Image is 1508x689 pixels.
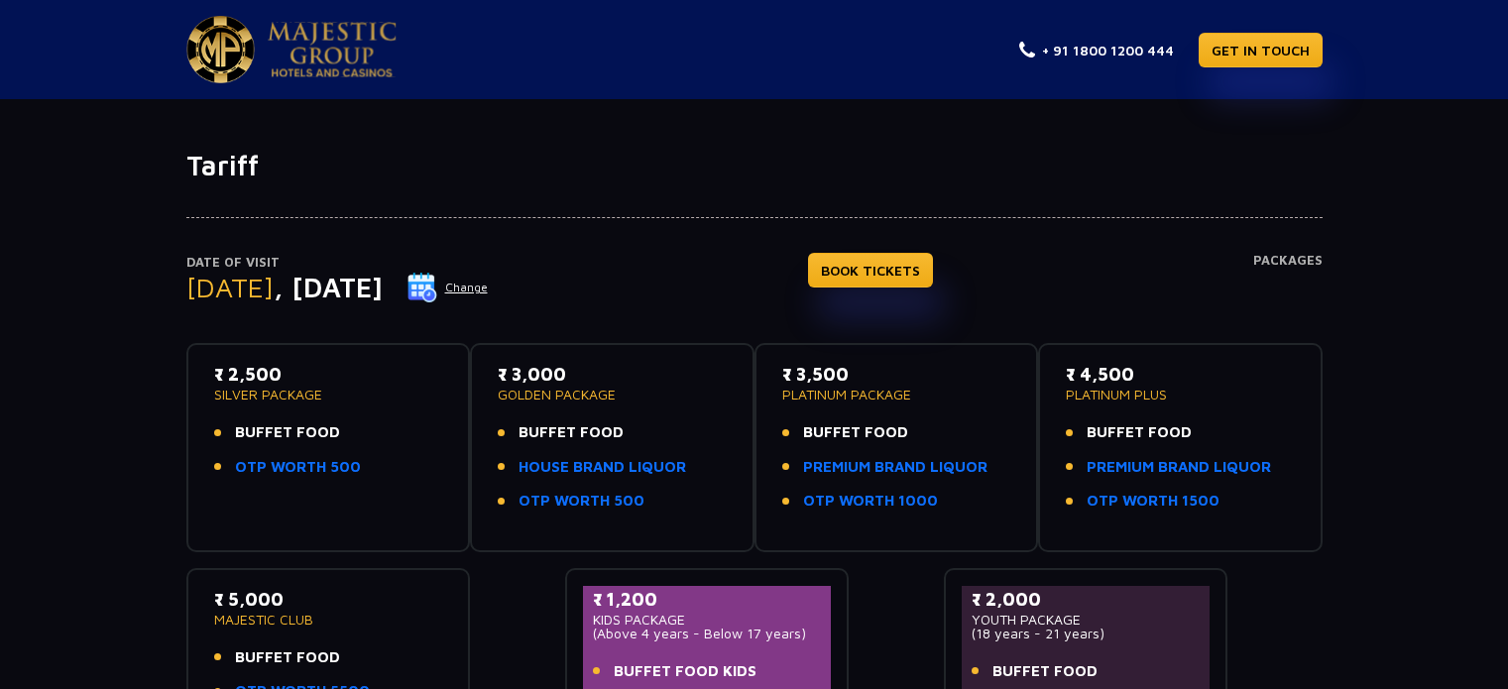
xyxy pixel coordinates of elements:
span: BUFFET FOOD KIDS [614,660,756,683]
span: BUFFET FOOD [519,421,624,444]
p: PLATINUM PLUS [1066,388,1295,402]
p: SILVER PACKAGE [214,388,443,402]
a: BOOK TICKETS [808,253,933,287]
img: Majestic Pride [186,16,255,83]
span: BUFFET FOOD [992,660,1098,683]
p: ₹ 2,000 [972,586,1201,613]
a: OTP WORTH 1500 [1087,490,1219,513]
button: Change [406,272,489,303]
span: , [DATE] [274,271,383,303]
p: (18 years - 21 years) [972,627,1201,640]
p: ₹ 3,000 [498,361,727,388]
h1: Tariff [186,149,1323,182]
span: [DATE] [186,271,274,303]
p: YOUTH PACKAGE [972,613,1201,627]
p: ₹ 4,500 [1066,361,1295,388]
p: ₹ 3,500 [782,361,1011,388]
a: PREMIUM BRAND LIQUOR [803,456,987,479]
a: GET IN TOUCH [1199,33,1323,67]
span: BUFFET FOOD [1087,421,1192,444]
p: (Above 4 years - Below 17 years) [593,627,822,640]
a: OTP WORTH 1000 [803,490,938,513]
a: PREMIUM BRAND LIQUOR [1087,456,1271,479]
p: KIDS PACKAGE [593,613,822,627]
p: GOLDEN PACKAGE [498,388,727,402]
p: Date of Visit [186,253,489,273]
span: BUFFET FOOD [235,421,340,444]
span: BUFFET FOOD [803,421,908,444]
a: HOUSE BRAND LIQUOR [519,456,686,479]
h4: Packages [1253,253,1323,324]
p: MAJESTIC CLUB [214,613,443,627]
a: OTP WORTH 500 [235,456,361,479]
p: ₹ 2,500 [214,361,443,388]
img: Majestic Pride [268,22,397,77]
a: + 91 1800 1200 444 [1019,40,1174,60]
p: PLATINUM PACKAGE [782,388,1011,402]
a: OTP WORTH 500 [519,490,644,513]
p: ₹ 5,000 [214,586,443,613]
span: BUFFET FOOD [235,646,340,669]
p: ₹ 1,200 [593,586,822,613]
